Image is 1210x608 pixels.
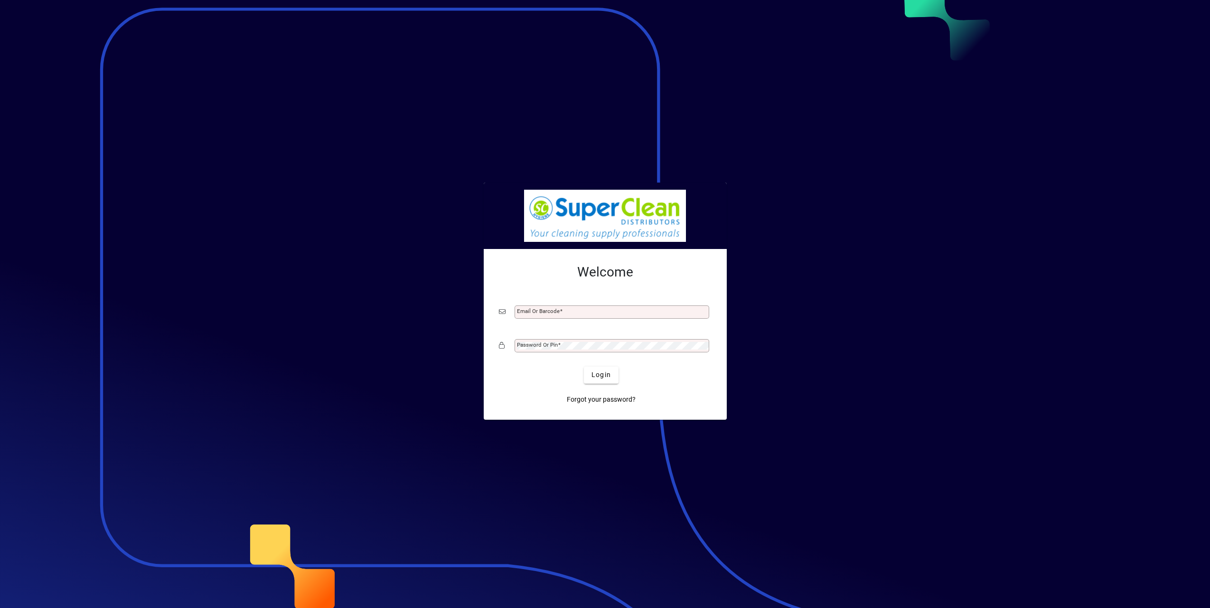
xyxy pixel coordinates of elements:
span: Forgot your password? [567,395,636,405]
span: Login [591,370,611,380]
h2: Welcome [499,264,712,280]
mat-label: Email or Barcode [517,308,560,314]
button: Login [584,367,619,384]
a: Forgot your password? [563,391,639,408]
mat-label: Password or Pin [517,341,558,348]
